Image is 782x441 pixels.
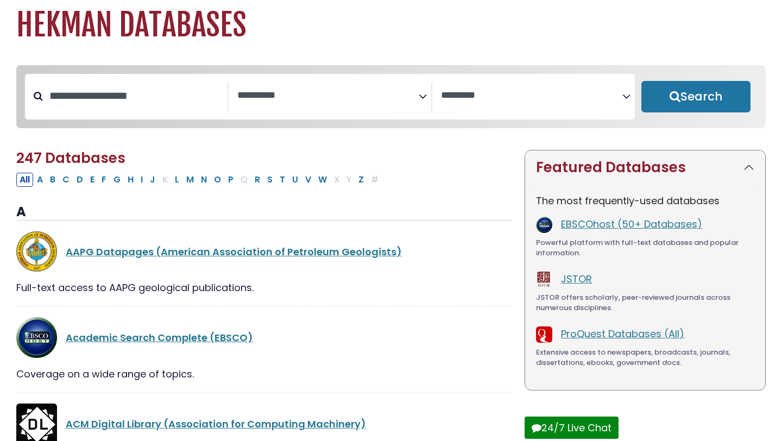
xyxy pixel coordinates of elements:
[16,7,766,43] h1: Hekman Databases
[237,90,419,102] textarea: Search
[147,173,159,187] button: Filter Results J
[110,173,124,187] button: Filter Results G
[315,173,330,187] button: Filter Results W
[66,245,402,259] a: AAPG Datapages (American Association of Petroleum Geologists)
[172,173,182,187] button: Filter Results L
[264,173,276,187] button: Filter Results S
[198,173,210,187] button: Filter Results N
[16,172,383,186] div: Alpha-list to filter by first letter of database name
[536,237,754,259] div: Powerful platform with full-text databases and popular information.
[225,173,237,187] button: Filter Results P
[16,148,125,168] span: 247 Databases
[98,173,110,187] button: Filter Results F
[525,417,619,439] button: 24/7 Live Chat
[59,173,73,187] button: Filter Results C
[536,347,754,368] div: Extensive access to newspapers, broadcasts, journals, dissertations, ebooks, government docs.
[87,173,98,187] button: Filter Results E
[66,331,253,344] a: Academic Search Complete (EBSCO)
[355,173,367,187] button: Filter Results Z
[66,417,366,431] a: ACM Digital Library (Association for Computing Machinery)
[302,173,314,187] button: Filter Results V
[211,173,224,187] button: Filter Results O
[124,173,137,187] button: Filter Results H
[251,173,263,187] button: Filter Results R
[16,280,512,295] div: Full-text access to AAPG geological publications.
[641,81,751,112] button: Submit for Search Results
[183,173,197,187] button: Filter Results M
[536,193,754,208] p: The most frequently-used databases
[561,217,702,231] a: EBSCOhost (50+ Databases)
[16,204,512,220] h3: A
[561,272,592,286] a: JSTOR
[16,173,33,187] button: All
[16,367,512,381] div: Coverage on a wide range of topics.
[137,173,146,187] button: Filter Results I
[34,173,46,187] button: Filter Results A
[276,173,288,187] button: Filter Results T
[47,173,59,187] button: Filter Results B
[289,173,301,187] button: Filter Results U
[43,87,228,105] input: Search database by title or keyword
[525,150,765,185] button: Featured Databases
[536,292,754,313] div: JSTOR offers scholarly, peer-reviewed journals across numerous disciplines.
[561,327,684,341] a: ProQuest Databases (All)
[73,173,86,187] button: Filter Results D
[16,65,766,128] nav: Search filters
[441,90,622,102] textarea: Search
